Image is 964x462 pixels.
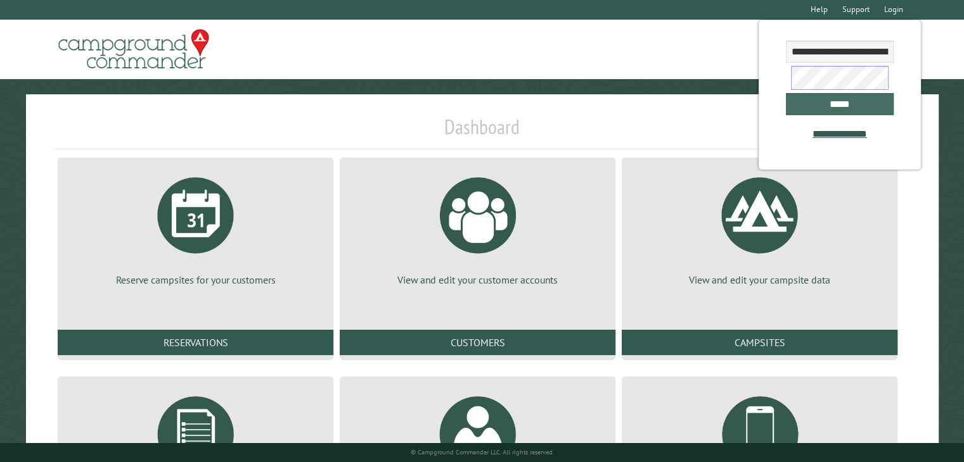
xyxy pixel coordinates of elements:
h1: Dashboard [55,115,909,149]
a: View and edit your customer accounts [355,168,600,287]
p: View and edit your campsite data [637,273,882,287]
p: View and edit your customer accounts [355,273,600,287]
img: Campground Commander [55,25,213,74]
a: Campsites [622,330,897,355]
p: Reserve campsites for your customers [73,273,318,287]
small: © Campground Commander LLC. All rights reserved. [411,448,554,456]
a: View and edit your campsite data [637,168,882,287]
a: Reservations [58,330,333,355]
a: Reserve campsites for your customers [73,168,318,287]
a: Customers [340,330,615,355]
